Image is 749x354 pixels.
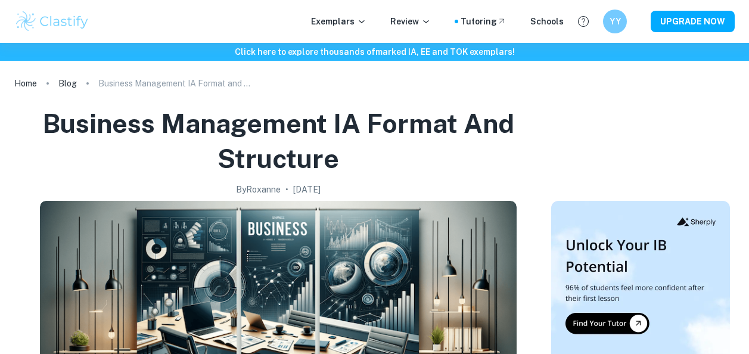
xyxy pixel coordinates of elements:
h2: [DATE] [293,183,321,196]
a: Blog [58,75,77,92]
p: Business Management IA Format and Structure [98,77,253,90]
p: • [285,183,288,196]
button: YY [603,10,627,33]
h6: Click here to explore thousands of marked IA, EE and TOK exemplars ! [2,45,747,58]
h1: Business Management IA Format and Structure [19,106,537,176]
h6: YY [608,15,622,28]
button: Help and Feedback [573,11,593,32]
h2: By Roxanne [236,183,281,196]
a: Home [14,75,37,92]
a: Schools [530,15,564,28]
p: Review [390,15,431,28]
p: Exemplars [311,15,366,28]
img: Clastify logo [14,10,90,33]
button: UPGRADE NOW [651,11,735,32]
a: Tutoring [461,15,506,28]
